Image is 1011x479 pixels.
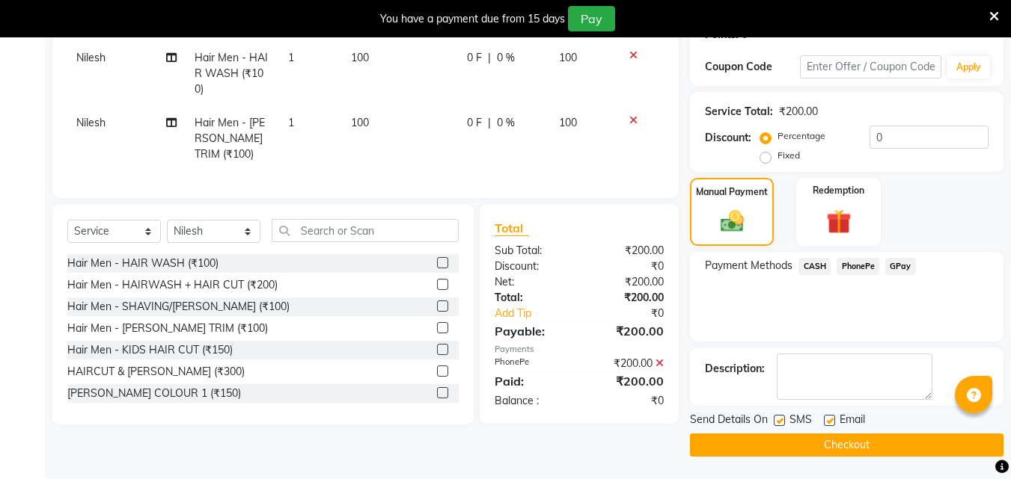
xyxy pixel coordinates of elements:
[67,299,290,315] div: Hair Men - SHAVING/[PERSON_NAME] (₹100)
[705,258,792,274] span: Payment Methods
[559,51,577,64] span: 100
[840,412,865,430] span: Email
[195,116,265,161] span: Hair Men - [PERSON_NAME] TRIM (₹100)
[67,364,245,380] div: HAIRCUT & [PERSON_NAME] (₹300)
[483,243,579,259] div: Sub Total:
[778,129,825,143] label: Percentage
[483,356,579,371] div: PhonePe
[483,274,579,290] div: Net:
[705,361,765,377] div: Description:
[351,51,369,64] span: 100
[67,321,268,336] div: Hair Men - [PERSON_NAME] TRIM (₹100)
[696,185,768,199] label: Manual Payment
[467,50,482,66] span: 0 F
[789,412,812,430] span: SMS
[705,59,799,75] div: Coupon Code
[67,386,241,401] div: [PERSON_NAME] COLOUR 1 (₹150)
[778,149,800,162] label: Fixed
[579,322,675,340] div: ₹200.00
[67,256,219,271] div: Hair Men - HAIR WASH (₹100)
[596,306,676,321] div: ₹0
[195,51,268,96] span: Hair Men - HAIR WASH (₹100)
[568,6,615,31] button: Pay
[579,274,675,290] div: ₹200.00
[288,116,294,129] span: 1
[837,258,879,275] span: PhonePe
[67,342,233,358] div: Hair Men - KIDS HAIR CUT (₹150)
[705,130,751,146] div: Discount:
[497,115,515,131] span: 0 %
[579,356,675,371] div: ₹200.00
[483,372,579,390] div: Paid:
[351,116,369,129] span: 100
[380,11,565,27] div: You have a payment due from 15 days
[483,322,579,340] div: Payable:
[483,290,579,306] div: Total:
[779,104,818,120] div: ₹200.00
[495,343,664,356] div: Payments
[559,116,577,129] span: 100
[488,50,491,66] span: |
[76,116,106,129] span: Nilesh
[483,393,579,409] div: Balance :
[288,51,294,64] span: 1
[819,206,859,237] img: _gift.svg
[272,219,459,242] input: Search or Scan
[579,372,675,390] div: ₹200.00
[813,184,864,197] label: Redemption
[488,115,491,131] span: |
[495,220,529,236] span: Total
[76,51,106,64] span: Nilesh
[579,243,675,259] div: ₹200.00
[713,208,751,235] img: _cash.svg
[798,258,831,275] span: CASH
[67,277,278,293] div: Hair Men - HAIRWASH + HAIR CUT (₹200)
[705,104,773,120] div: Service Total:
[690,433,1004,457] button: Checkout
[579,290,675,306] div: ₹200.00
[497,50,515,66] span: 0 %
[690,412,768,430] span: Send Details On
[483,306,595,321] a: Add Tip
[885,258,916,275] span: GPay
[467,115,482,131] span: 0 F
[800,55,941,78] input: Enter Offer / Coupon Code
[947,56,990,78] button: Apply
[483,259,579,274] div: Discount:
[579,393,675,409] div: ₹0
[579,259,675,274] div: ₹0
